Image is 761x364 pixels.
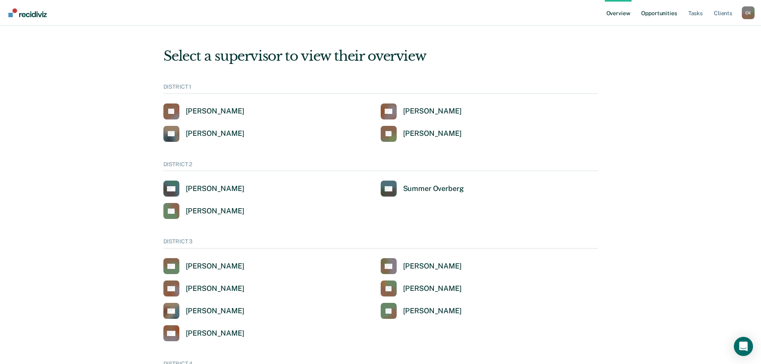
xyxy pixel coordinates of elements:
div: [PERSON_NAME] [403,262,462,271]
a: [PERSON_NAME] [381,303,462,319]
img: Recidiviz [8,8,47,17]
a: [PERSON_NAME] [163,181,244,197]
a: [PERSON_NAME] [163,126,244,142]
div: [PERSON_NAME] [403,107,462,116]
div: [PERSON_NAME] [403,284,462,293]
div: [PERSON_NAME] [186,107,244,116]
a: [PERSON_NAME] [381,126,462,142]
div: [PERSON_NAME] [186,129,244,138]
div: [PERSON_NAME] [186,207,244,216]
div: DISTRICT 2 [163,161,598,171]
div: [PERSON_NAME] [186,262,244,271]
div: Select a supervisor to view their overview [163,48,598,64]
a: Summer Overberg [381,181,464,197]
div: Open Intercom Messenger [734,337,753,356]
a: [PERSON_NAME] [163,203,244,219]
div: [PERSON_NAME] [186,329,244,338]
a: [PERSON_NAME] [163,325,244,341]
div: [PERSON_NAME] [403,306,462,316]
a: [PERSON_NAME] [381,103,462,119]
a: [PERSON_NAME] [163,258,244,274]
div: [PERSON_NAME] [186,184,244,193]
a: [PERSON_NAME] [163,103,244,119]
button: Profile dropdown button [742,6,755,19]
div: C K [742,6,755,19]
div: [PERSON_NAME] [403,129,462,138]
div: DISTRICT 3 [163,238,598,249]
div: DISTRICT 1 [163,84,598,94]
div: Summer Overberg [403,184,464,193]
a: [PERSON_NAME] [381,258,462,274]
div: [PERSON_NAME] [186,306,244,316]
a: [PERSON_NAME] [381,280,462,296]
div: [PERSON_NAME] [186,284,244,293]
a: [PERSON_NAME] [163,303,244,319]
a: [PERSON_NAME] [163,280,244,296]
